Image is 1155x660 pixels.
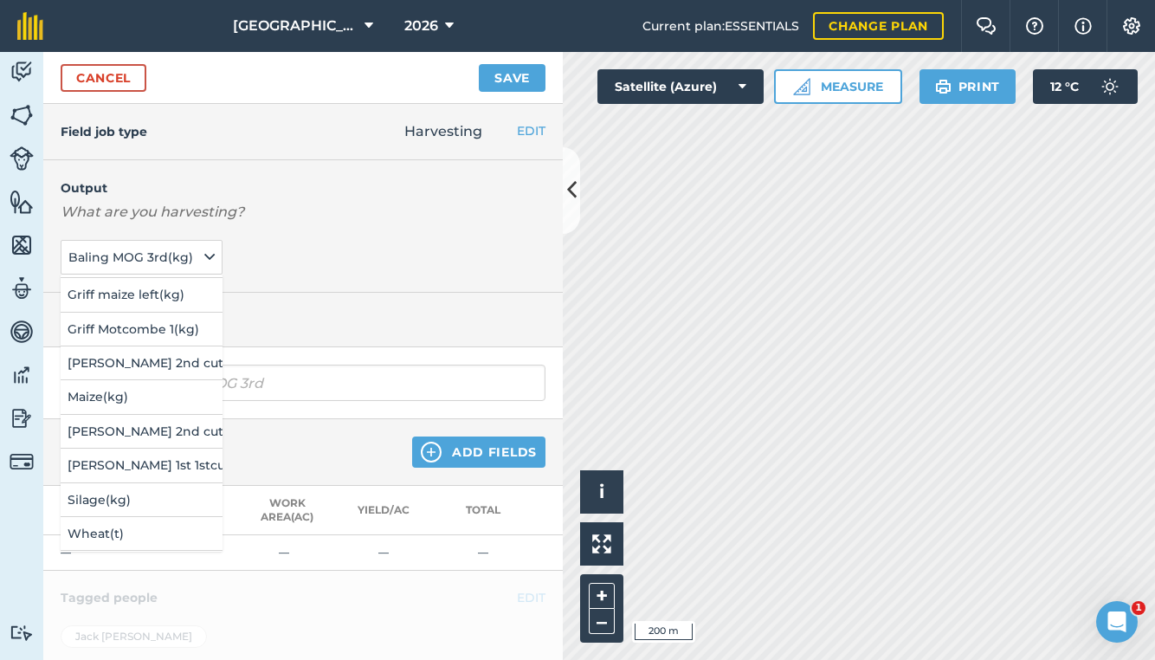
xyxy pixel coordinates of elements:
[10,59,34,85] img: svg+xml;base64,PD94bWwgdmVyc2lvbj0iMS4wIiBlbmNvZGluZz0idXRmLTgiPz4KPCEtLSBHZW5lcmF0b3I6IEFkb2JlIE...
[43,535,173,571] td: —
[61,483,223,516] button: Silage(kg)
[10,319,34,345] img: svg+xml;base64,PD94bWwgdmVyc2lvbj0iMS4wIiBlbmNvZGluZz0idXRmLTgiPz4KPCEtLSBHZW5lcmF0b3I6IEFkb2JlIE...
[421,442,442,463] img: svg+xml;base64,PHN2ZyB4bWxucz0iaHR0cDovL3d3dy53My5vcmcvMjAwMC9zdmciIHdpZHRoPSIxNCIgaGVpZ2h0PSIyNC...
[61,278,223,311] button: Griff maize left(kg)
[813,12,944,40] a: Change plan
[10,232,34,258] img: svg+xml;base64,PHN2ZyB4bWxucz0iaHR0cDovL3d3dy53My5vcmcvMjAwMC9zdmciIHdpZHRoPSI1NiIgaGVpZ2h0PSI2MC...
[10,189,34,215] img: svg+xml;base64,PHN2ZyB4bWxucz0iaHR0cDovL3d3dy53My5vcmcvMjAwMC9zdmciIHdpZHRoPSI1NiIgaGVpZ2h0PSI2MC...
[976,17,997,35] img: Two speech bubbles overlapping with the left bubble in the forefront
[1050,69,1079,104] span: 12 ° C
[61,449,223,482] button: [PERSON_NAME] 1st 1stcut(kg)
[61,415,223,448] button: [PERSON_NAME] 2nd cut(kg)
[10,362,34,388] img: svg+xml;base64,PD94bWwgdmVyc2lvbj0iMS4wIiBlbmNvZGluZz0idXRmLTgiPz4KPCEtLSBHZW5lcmF0b3I6IEFkb2JlIE...
[592,534,611,553] img: Four arrows, one pointing top left, one top right, one bottom right and the last bottom left
[17,12,43,40] img: fieldmargin Logo
[10,275,34,301] img: svg+xml;base64,PD94bWwgdmVyc2lvbj0iMS4wIiBlbmNvZGluZz0idXRmLTgiPz4KPCEtLSBHZW5lcmF0b3I6IEFkb2JlIE...
[404,16,438,36] span: 2026
[61,122,147,141] h4: Field job type
[642,16,799,36] span: Current plan : ESSENTIALS
[247,486,320,535] th: Work area ( Ac )
[404,123,482,139] span: Harvesting
[597,69,764,104] button: Satellite (Azure)
[1096,601,1138,643] iframe: Intercom live chat
[61,64,146,92] a: Cancel
[580,470,623,514] button: i
[61,380,223,413] button: Maize(kg)
[1024,17,1045,35] img: A question mark icon
[61,178,545,198] h4: Output
[1033,69,1138,104] button: 12 °C
[10,146,34,171] img: svg+xml;base64,PD94bWwgdmVyc2lvbj0iMS4wIiBlbmNvZGluZz0idXRmLTgiPz4KPCEtLSBHZW5lcmF0b3I6IEFkb2JlIE...
[1121,17,1142,35] img: A cog icon
[589,583,615,609] button: +
[233,16,358,36] span: [GEOGRAPHIC_DATA]
[346,535,420,571] td: —
[774,69,902,104] button: Measure
[599,481,604,502] span: i
[68,248,197,267] span: Baling MOG 3rd ( kg )
[793,78,810,95] img: Ruler icon
[479,64,545,92] button: Save
[1074,16,1092,36] img: svg+xml;base64,PHN2ZyB4bWxucz0iaHR0cDovL3d3dy53My5vcmcvMjAwMC9zdmciIHdpZHRoPSIxNyIgaGVpZ2h0PSIxNy...
[10,102,34,128] img: svg+xml;base64,PHN2ZyB4bWxucz0iaHR0cDovL3d3dy53My5vcmcvMjAwMC9zdmciIHdpZHRoPSI1NiIgaGVpZ2h0PSI2MC...
[517,121,545,140] button: EDIT
[61,310,545,329] h4: Title
[919,69,1016,104] button: Print
[346,486,420,535] th: Yield / Ac
[446,535,519,571] td: —
[935,76,952,97] img: svg+xml;base64,PHN2ZyB4bWxucz0iaHR0cDovL3d3dy53My5vcmcvMjAwMC9zdmciIHdpZHRoPSIxOSIgaGVpZ2h0PSIyNC...
[10,624,34,641] img: svg+xml;base64,PD94bWwgdmVyc2lvbj0iMS4wIiBlbmNvZGluZz0idXRmLTgiPz4KPCEtLSBHZW5lcmF0b3I6IEFkb2JlIE...
[589,609,615,634] button: –
[61,313,223,346] button: Griff Motcombe 1(kg)
[61,517,223,550] button: Wheat(t)
[10,405,34,431] img: svg+xml;base64,PD94bWwgdmVyc2lvbj0iMS4wIiBlbmNvZGluZz0idXRmLTgiPz4KPCEtLSBHZW5lcmF0b3I6IEFkb2JlIE...
[1093,69,1127,104] img: svg+xml;base64,PD94bWwgdmVyc2lvbj0iMS4wIiBlbmNvZGluZz0idXRmLTgiPz4KPCEtLSBHZW5lcmF0b3I6IEFkb2JlIE...
[61,365,545,401] input: What needs doing?
[1132,601,1145,615] span: 1
[412,437,545,468] button: Add Fields
[61,204,244,220] em: What are you harvesting?
[61,346,223,379] button: [PERSON_NAME] 2nd cut(kg)
[247,535,320,571] td: —
[10,450,34,474] img: svg+xml;base64,PD94bWwgdmVyc2lvbj0iMS4wIiBlbmNvZGluZz0idXRmLTgiPz4KPCEtLSBHZW5lcmF0b3I6IEFkb2JlIE...
[446,486,519,535] th: Total
[61,240,223,275] button: Baling MOG 3rd(kg)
